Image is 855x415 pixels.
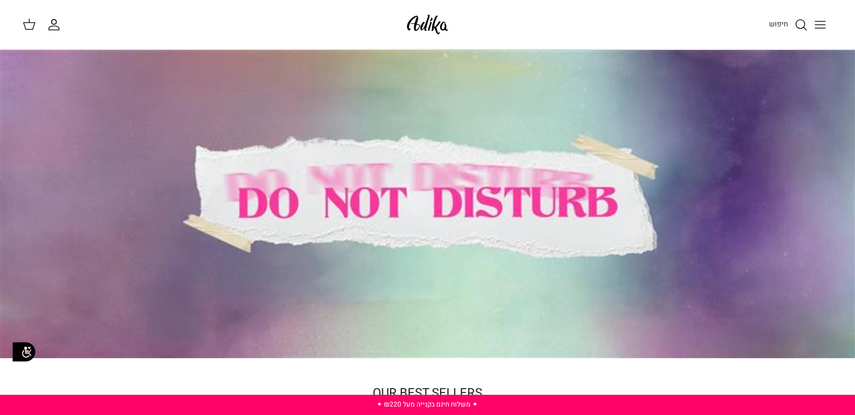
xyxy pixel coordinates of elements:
[769,19,788,29] span: חיפוש
[404,11,451,38] img: Adika IL
[808,12,833,37] button: Toggle menu
[373,384,482,402] a: OUR BEST SELLERS
[377,399,478,409] a: ✦ משלוח חינם בקנייה מעל ₪220 ✦
[8,337,39,368] img: accessibility_icon02.svg
[47,18,65,31] a: החשבון שלי
[769,18,808,31] a: חיפוש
